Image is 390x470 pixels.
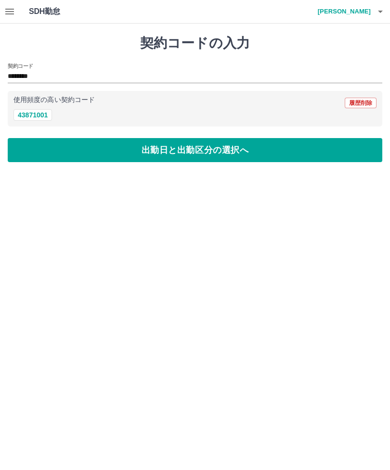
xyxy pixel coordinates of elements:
button: 出勤日と出勤区分の選択へ [8,138,382,162]
p: 使用頻度の高い契約コード [13,97,95,103]
h1: 契約コードの入力 [8,35,382,51]
button: 履歴削除 [345,98,377,108]
button: 43871001 [13,109,52,121]
h2: 契約コード [8,62,33,70]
